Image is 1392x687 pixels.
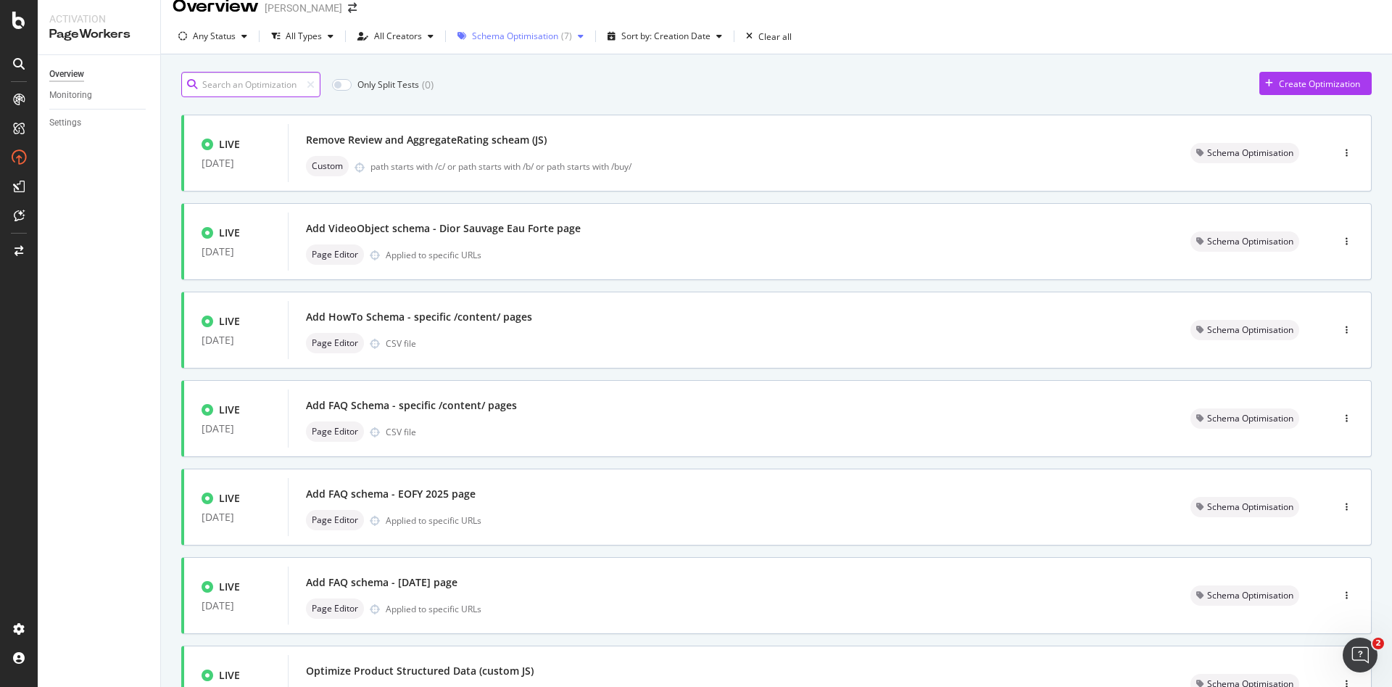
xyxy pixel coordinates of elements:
div: ( 7 ) [561,32,572,41]
div: Add FAQ Schema - specific /content/ pages [306,398,517,413]
span: Page Editor [312,339,358,347]
div: Add VideoObject schema - Dior Sauvage Eau Forte page [306,221,581,236]
div: Overview [49,67,84,82]
div: [DATE] [202,157,270,169]
div: PageWorkers [49,26,149,43]
div: CSV file [386,426,416,438]
div: CSV file [386,337,416,350]
span: Page Editor [312,427,358,436]
div: Add HowTo Schema - specific /content/ pages [306,310,532,324]
div: neutral label [306,244,364,265]
button: All Types [265,25,339,48]
span: Page Editor [312,250,358,259]
div: [PERSON_NAME] [265,1,342,15]
div: neutral label [1190,497,1299,517]
a: Overview [49,67,150,82]
div: [DATE] [202,511,270,523]
div: [DATE] [202,600,270,612]
span: Schema Optimisation [1207,237,1293,246]
span: Schema Optimisation [1207,149,1293,157]
div: Optimize Product Structured Data (custom JS) [306,664,534,678]
div: Any Status [193,32,236,41]
div: Settings [49,115,81,131]
span: Page Editor [312,516,358,524]
div: Clear all [758,30,792,43]
a: Settings [49,115,150,131]
button: Any Status [173,25,253,48]
button: Sort by: Creation Date [602,25,728,48]
span: Page Editor [312,604,358,613]
div: neutral label [1190,408,1299,429]
button: Schema Optimisation(7) [452,25,589,48]
div: path starts with /c/ or path starts with /b/ or path starts with /buy/ [370,160,1156,173]
button: Clear all [740,25,792,48]
div: Only Split Tests [357,78,419,91]
div: Applied to specific URLs [386,603,481,615]
div: All Creators [374,32,422,41]
input: Search an Optimization [181,72,320,97]
span: 2 [1372,638,1384,649]
div: Sort by: Creation Date [621,32,710,41]
div: arrow-right-arrow-left [348,3,357,13]
div: LIVE [219,137,240,152]
div: Schema Optimisation [472,32,558,41]
div: ( 0 ) [422,78,434,92]
button: Create Optimization [1259,72,1372,95]
span: Schema Optimisation [1207,414,1293,423]
div: Add FAQ schema - EOFY 2025 page [306,487,476,501]
span: Schema Optimisation [1207,503,1293,511]
div: neutral label [306,156,349,176]
div: LIVE [219,580,240,594]
button: All Creators [352,25,439,48]
div: neutral label [1190,231,1299,252]
div: neutral label [306,510,364,530]
div: Applied to specific URLs [386,249,481,261]
a: Monitoring [49,88,150,103]
div: neutral label [306,598,364,619]
div: Add FAQ schema - [DATE] page [306,575,457,590]
div: [DATE] [202,246,270,258]
div: [DATE] [202,334,270,346]
div: Applied to specific URLs [386,514,481,527]
div: LIVE [219,403,240,417]
span: Schema Optimisation [1207,591,1293,600]
div: neutral label [306,333,364,353]
div: neutral label [1190,585,1299,606]
div: neutral label [1190,320,1299,340]
div: neutral label [306,421,364,442]
span: Schema Optimisation [1207,326,1293,334]
div: Activation [49,12,149,26]
div: LIVE [219,226,240,240]
div: LIVE [219,314,240,329]
div: LIVE [219,491,240,506]
div: Create Optimization [1279,78,1360,90]
div: Remove Review and AggregateRating scheam (JS) [306,133,547,147]
div: All Types [286,32,322,41]
div: [DATE] [202,423,270,435]
div: Monitoring [49,88,92,103]
span: Custom [312,162,343,170]
iframe: Intercom live chat [1343,638,1377,672]
div: LIVE [219,668,240,683]
div: neutral label [1190,143,1299,163]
